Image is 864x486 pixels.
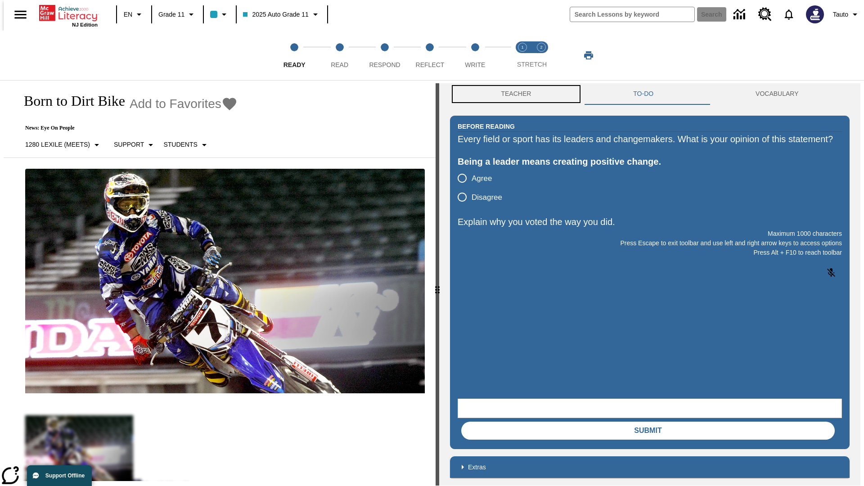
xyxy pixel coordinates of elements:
a: Resource Center, Will open in new tab [753,2,777,27]
button: Grade: Grade 11, Select a grade [155,6,200,22]
div: activity [439,83,860,486]
h1: Born to Dirt Bike [14,93,125,109]
span: NJ Edition [72,22,98,27]
span: Agree [472,173,492,184]
span: Disagree [472,192,502,203]
text: 1 [521,45,523,49]
span: Ready [283,61,306,68]
div: Extras [450,456,850,478]
button: Select a new avatar [801,3,829,26]
p: 1280 Lexile (Meets) [25,140,90,149]
p: Press Escape to exit toolbar and use left and right arrow keys to access options [458,238,842,248]
div: poll [458,169,509,207]
p: Explain why you voted the way you did. [458,215,842,229]
button: Click to activate and allow voice recognition [820,262,842,283]
button: Stretch Read step 1 of 2 [509,31,535,80]
button: Support Offline [27,465,92,486]
span: STRETCH [517,61,547,68]
button: Submit [461,422,835,440]
span: Add to Favorites [130,97,221,111]
button: Add to Favorites - Born to Dirt Bike [130,96,238,112]
button: Ready step 1 of 5 [268,31,320,80]
img: Avatar [806,5,824,23]
span: Reflect [416,61,445,68]
button: Class color is light blue. Change class color [207,6,233,22]
p: Maximum 1000 characters [458,229,842,238]
p: Press Alt + F10 to reach toolbar [458,248,842,257]
input: search field [570,7,694,22]
span: Respond [369,61,400,68]
p: Extras [468,463,486,472]
span: 2025 Auto Grade 11 [243,10,308,19]
button: Reflect step 4 of 5 [404,31,456,80]
p: Students [163,140,197,149]
button: VOCABULARY [705,83,850,105]
button: Stretch Respond step 2 of 2 [528,31,554,80]
text: 2 [540,45,542,49]
div: Instructional Panel Tabs [450,83,850,105]
span: Write [465,61,485,68]
body: Explain why you voted the way you did. Maximum 1000 characters Press Alt + F10 to reach toolbar P... [4,7,131,15]
a: Data Center [728,2,753,27]
span: Tauto [833,10,848,19]
div: Every field or sport has its leaders and changemakers. What is your opinion of this statement? [458,132,842,146]
span: Support Offline [45,472,85,479]
h2: Before Reading [458,121,515,131]
button: Profile/Settings [829,6,864,22]
img: Motocross racer James Stewart flies through the air on his dirt bike. [25,169,425,394]
button: Class: 2025 Auto Grade 11, Select your class [239,6,324,22]
span: EN [124,10,132,19]
button: Teacher [450,83,582,105]
button: Print [574,47,603,63]
button: Respond step 3 of 5 [359,31,411,80]
div: reading [4,83,436,481]
div: Press Enter or Spacebar and then press right and left arrow keys to move the slider [436,83,439,486]
button: Write step 5 of 5 [449,31,501,80]
p: Support [114,140,144,149]
button: Scaffolds, Support [110,137,160,153]
div: Being a leader means creating positive change. [458,154,842,169]
button: Select Lexile, 1280 Lexile (Meets) [22,137,106,153]
a: Notifications [777,3,801,26]
span: Read [331,61,348,68]
button: Read step 2 of 5 [313,31,365,80]
button: Open side menu [7,1,34,28]
div: Home [39,3,98,27]
p: News: Eye On People [14,125,238,131]
button: Language: EN, Select a language [120,6,148,22]
button: Select Student [160,137,213,153]
button: TO-DO [582,83,705,105]
span: Grade 11 [158,10,184,19]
